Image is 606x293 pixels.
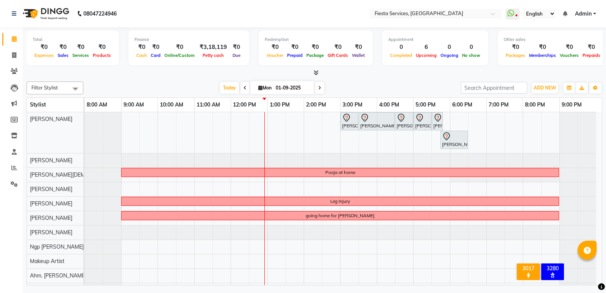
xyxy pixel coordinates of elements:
span: Petty cash [201,53,226,58]
div: ₹0 [504,43,527,52]
div: Pooja at home [325,169,355,176]
div: Finance [134,36,243,43]
div: ₹0 [581,43,602,52]
div: ₹0 [33,43,56,52]
span: Card [149,53,162,58]
a: 6:00 PM [450,99,474,110]
span: Upcoming [414,53,439,58]
span: Services [70,53,91,58]
button: ADD NEW [532,83,558,93]
span: Completed [388,53,414,58]
span: ADD NEW [534,85,556,91]
div: Appointment [388,36,482,43]
span: Mon [256,85,273,91]
div: 0 [460,43,482,52]
div: 3280 [543,265,562,272]
a: 8:00 AM [85,99,109,110]
span: Online/Custom [162,53,197,58]
div: [PERSON_NAME], TK01, 03:30 PM-04:30 PM, Facials-Natural Glow Facial [359,113,394,129]
iframe: chat widget [574,263,598,285]
div: 0 [388,43,414,52]
span: Cash [134,53,149,58]
a: 5:00 PM [414,99,437,110]
span: Due [231,53,242,58]
span: [PERSON_NAME] [30,186,72,193]
div: going home for [PERSON_NAME] [306,212,375,219]
b: 08047224946 [83,3,117,24]
div: ₹0 [162,43,197,52]
span: Ahm. [PERSON_NAME] [30,272,86,279]
div: ₹0 [149,43,162,52]
input: 2025-09-01 [273,82,311,94]
div: ₹0 [56,43,70,52]
span: Packages [504,53,527,58]
a: 11:00 AM [195,99,222,110]
span: Gift Cards [326,53,350,58]
a: 4:00 PM [377,99,401,110]
span: Ngp [PERSON_NAME] [30,243,84,250]
img: logo [19,3,71,24]
div: ₹0 [134,43,149,52]
div: 6 [414,43,439,52]
span: Voucher [265,53,285,58]
span: Memberships [527,53,558,58]
a: 8:00 PM [523,99,547,110]
div: ₹0 [265,43,285,52]
div: Leg Injury [330,198,350,205]
span: Today [220,82,239,94]
span: Package [305,53,326,58]
div: ₹0 [527,43,558,52]
span: [PERSON_NAME] [30,215,72,221]
div: ₹0 [326,43,350,52]
span: [PERSON_NAME] [30,200,72,207]
div: ₹0 [285,43,305,52]
span: Filter Stylist [31,85,58,91]
span: Prepaids [581,53,602,58]
span: Wallet [350,53,367,58]
a: 3:00 PM [340,99,364,110]
div: [PERSON_NAME], TK01, 05:30 PM-05:45 PM, Waxing-Wax Regular Underarms [433,113,442,129]
div: Redemption [265,36,367,43]
div: [PERSON_NAME], TK01, 03:00 PM-03:30 PM, Massage- Head (Oil) [341,113,358,129]
span: [PERSON_NAME] [30,157,72,164]
div: ₹3,18,119 [197,43,230,52]
span: [PERSON_NAME] [30,229,72,236]
span: Ongoing [439,53,460,58]
a: 7:00 PM [487,99,511,110]
a: 12:00 PM [231,99,258,110]
div: ₹0 [305,43,326,52]
span: Prepaid [285,53,305,58]
a: 2:00 PM [304,99,328,110]
div: ₹0 [230,43,243,52]
div: 3017 [519,265,538,272]
div: ₹0 [558,43,581,52]
span: Products [91,53,113,58]
a: 10:00 AM [158,99,185,110]
span: Makeup Artist [30,258,64,265]
div: Total [33,36,113,43]
div: [PERSON_NAME], TK01, 05:00 PM-05:30 PM, Waxing-Wax Regular Full Legs [414,113,431,129]
span: No show [460,53,482,58]
input: Search Appointment [461,82,527,94]
span: Stylist [30,101,46,108]
div: ₹0 [70,43,91,52]
div: ₹0 [350,43,367,52]
a: 9:00 AM [122,99,146,110]
span: [PERSON_NAME] [30,116,72,122]
a: 1:00 PM [268,99,292,110]
div: 0 [439,43,460,52]
span: Vouchers [558,53,581,58]
span: Sales [56,53,70,58]
a: 9:00 PM [560,99,584,110]
div: [PERSON_NAME], TK01, 05:45 PM-06:30 PM, Pedicure-Regular Pedicure [441,132,467,148]
div: ₹0 [91,43,113,52]
span: Expenses [33,53,56,58]
div: [PERSON_NAME], TK01, 04:30 PM-05:00 PM, Waxing-Wax Regular Full Hands [396,113,412,129]
span: [PERSON_NAME][DEMOGRAPHIC_DATA] [30,171,131,178]
span: Admin [575,10,592,18]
